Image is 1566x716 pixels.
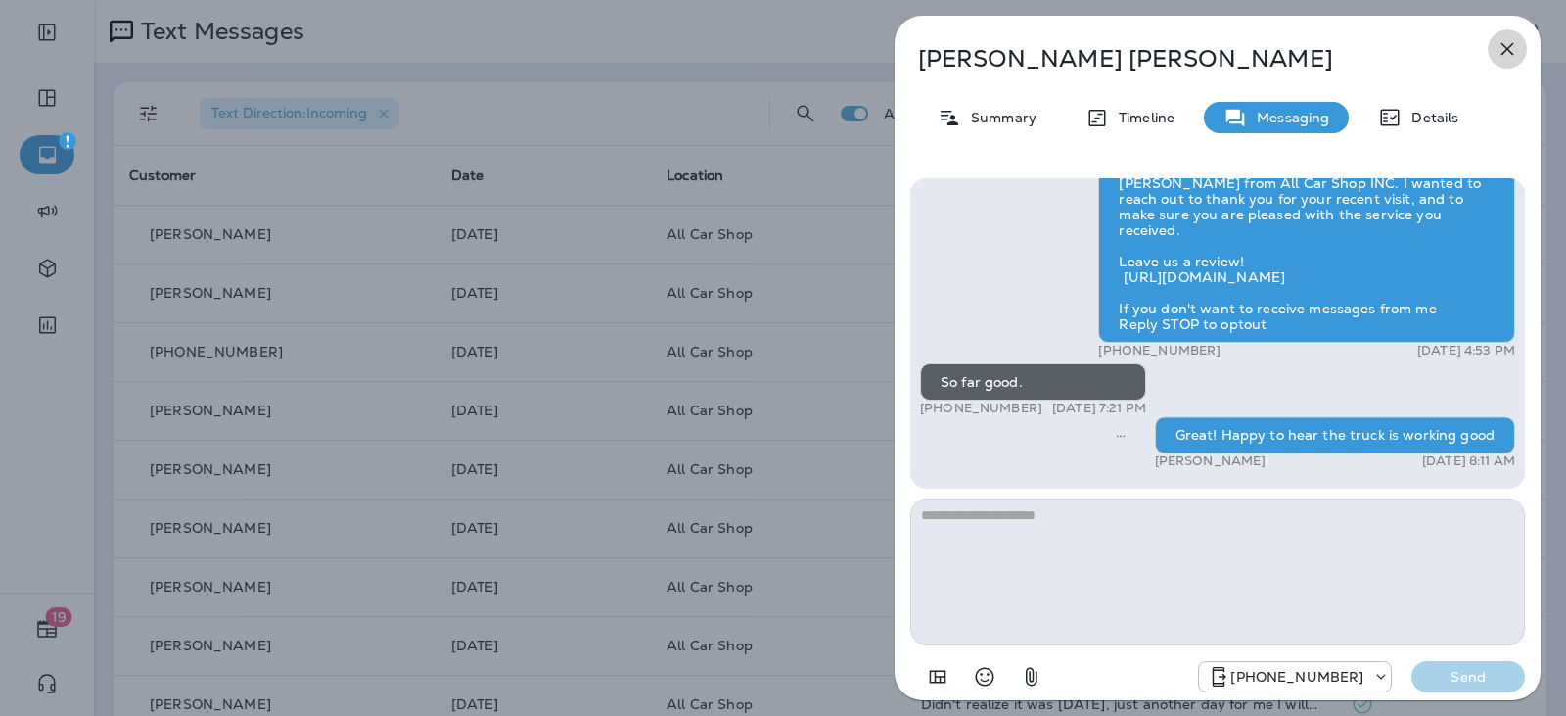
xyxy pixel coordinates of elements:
[1247,110,1329,125] p: Messaging
[1417,343,1515,358] p: [DATE] 4:53 PM
[1199,665,1391,689] div: +1 (689) 265-4479
[1155,453,1267,469] p: [PERSON_NAME]
[965,657,1004,696] button: Select an emoji
[1402,110,1458,125] p: Details
[920,363,1146,401] div: So far good.
[1098,343,1221,358] p: [PHONE_NUMBER]
[961,110,1036,125] p: Summary
[1155,416,1515,453] div: Great! Happy to hear the truck is working good
[918,657,957,696] button: Add in a premade template
[1422,453,1515,469] p: [DATE] 8:11 AM
[920,401,1042,416] p: [PHONE_NUMBER]
[1116,425,1126,443] span: Sent
[1230,669,1363,685] p: [PHONE_NUMBER]
[1109,110,1174,125] p: Timeline
[1098,149,1515,343] div: Hello [PERSON_NAME], Hope all is well! This is [PERSON_NAME] from All Car Shop INC. I wanted to r...
[918,45,1452,72] p: [PERSON_NAME] [PERSON_NAME]
[1052,401,1146,416] p: [DATE] 7:21 PM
